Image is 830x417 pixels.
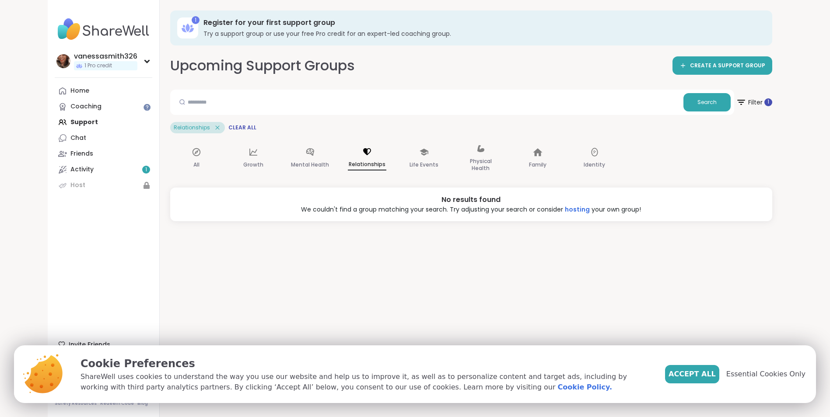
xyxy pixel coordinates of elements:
[462,156,500,174] p: Physical Health
[697,98,717,106] span: Search
[192,16,200,24] div: 1
[55,99,152,115] a: Coaching
[74,52,137,61] div: vanessasmith326
[690,62,765,69] span: CREATE A SUPPORT GROUP
[672,56,772,75] a: CREATE A SUPPORT GROUP
[736,92,772,113] span: Filter
[736,90,772,115] button: Filter 1
[55,400,97,407] a: Safety Resources
[56,54,70,68] img: vanessasmith326
[726,369,805,379] span: Essential Cookies Only
[584,160,605,170] p: Identity
[410,160,438,170] p: Life Events
[137,400,148,407] a: Blog
[70,181,85,190] div: Host
[55,14,152,45] img: ShareWell Nav Logo
[70,102,102,111] div: Coaching
[529,160,546,170] p: Family
[683,93,731,111] button: Search
[291,160,329,170] p: Mental Health
[145,166,147,174] span: 1
[767,98,769,106] span: 1
[170,56,355,76] h2: Upcoming Support Groups
[177,205,765,214] div: We couldn't find a group matching your search. Try adjusting your search or consider your own group!
[81,372,651,393] p: ShareWell uses cookies to understand the way you use our website and help us to improve it, as we...
[55,162,152,177] a: Activity1
[243,160,263,170] p: Growth
[669,369,716,379] span: Accept All
[228,124,256,131] span: Clear All
[84,62,112,69] span: 1 Pro credit
[203,18,760,28] h3: Register for your first support group
[70,87,89,95] div: Home
[100,400,134,407] a: Redeem Code
[558,382,612,393] a: Cookie Policy.
[55,130,152,146] a: Chat
[203,29,760,38] h3: Try a support group or use your free Pro credit for an expert-led coaching group.
[55,83,152,99] a: Home
[665,365,719,383] button: Accept All
[144,104,151,111] iframe: Spotlight
[348,159,386,170] p: Relationships
[55,146,152,162] a: Friends
[565,205,590,214] a: hosting
[193,160,200,170] p: All
[55,337,152,352] div: Invite Friends
[177,195,765,205] div: No results found
[70,134,86,142] div: Chat
[174,124,210,131] span: Relationships
[70,149,93,158] div: Friends
[55,177,152,193] a: Host
[81,356,651,372] p: Cookie Preferences
[70,165,94,174] div: Activity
